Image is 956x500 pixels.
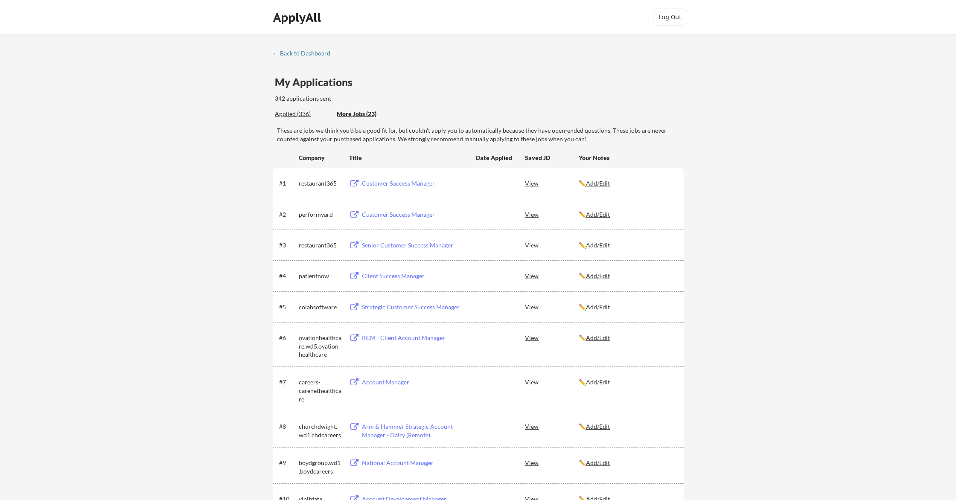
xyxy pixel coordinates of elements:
div: View [525,299,579,314]
div: ✏️ [579,422,676,431]
div: View [525,455,579,470]
div: ✏️ [579,241,676,250]
div: These are job applications we think you'd be a good fit for, but couldn't apply you to automatica... [337,110,399,119]
div: RCM - Client Account Manager [362,334,468,342]
div: View [525,237,579,253]
div: Applied (336) [275,110,330,118]
div: Title [349,154,468,162]
div: My Applications [275,77,359,87]
div: #1 [279,179,296,188]
div: ✏️ [579,210,676,219]
a: ← Back to Dashboard [273,50,337,58]
div: Arm & Hammer Strategic Account Manager - Dairy (Remote) [362,422,468,439]
u: Add/Edit [586,303,610,311]
div: ApplyAll [273,10,324,25]
div: restaurant365 [299,179,341,188]
div: Customer Success Manager [362,210,468,219]
div: patientnow [299,272,341,280]
div: #3 [279,241,296,250]
div: ✏️ [579,303,676,311]
div: View [525,419,579,434]
u: Add/Edit [586,459,610,466]
div: View [525,374,579,390]
u: Add/Edit [586,180,610,187]
div: #8 [279,422,296,431]
u: Add/Edit [586,272,610,279]
div: Account Manager [362,378,468,387]
div: View [525,330,579,345]
div: #2 [279,210,296,219]
div: restaurant365 [299,241,341,250]
div: #5 [279,303,296,311]
div: Date Applied [476,154,513,162]
div: Your Notes [579,154,676,162]
u: Add/Edit [586,241,610,249]
u: Add/Edit [586,423,610,430]
div: Customer Success Manager [362,179,468,188]
div: ✏️ [579,378,676,387]
div: colabsoftware [299,303,341,311]
div: careers-carenethealthcare [299,378,341,403]
div: churchdwight.wd1.chdcareers [299,422,341,439]
div: View [525,175,579,191]
div: These are jobs we think you'd be a good fit for, but couldn't apply you to automatically because ... [277,126,684,143]
div: ✏️ [579,459,676,467]
div: ✏️ [579,179,676,188]
div: View [525,268,579,283]
div: #6 [279,334,296,342]
div: More Jobs (23) [337,110,399,118]
div: #9 [279,459,296,467]
u: Add/Edit [586,378,610,386]
div: #4 [279,272,296,280]
div: ✏️ [579,334,676,342]
div: ovationhealthcare.wd5.ovationhealthcare [299,334,341,359]
u: Add/Edit [586,334,610,341]
div: View [525,206,579,222]
div: 342 applications sent [275,94,440,103]
div: ✏️ [579,272,676,280]
div: Strategic Customer Success Manager [362,303,468,311]
div: These are all the jobs you've been applied to so far. [275,110,330,119]
u: Add/Edit [586,211,610,218]
div: #7 [279,378,296,387]
div: Company [299,154,341,162]
div: Client Success Manager [362,272,468,280]
div: performyard [299,210,341,219]
div: Senior Customer Success Manager [362,241,468,250]
div: ← Back to Dashboard [273,50,337,56]
button: Log Out [653,9,687,26]
div: Saved JD [525,150,579,165]
div: boydgroup.wd1.boydcareers [299,459,341,475]
div: National Account Manager [362,459,468,467]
